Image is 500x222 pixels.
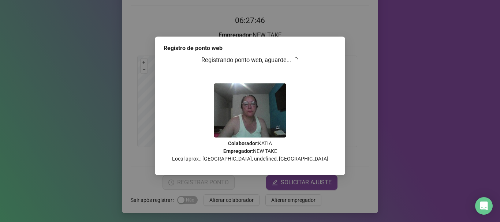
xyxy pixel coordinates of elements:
img: 9k= [214,83,286,138]
p: : KATIA : NEW TAKE Local aprox.: [GEOGRAPHIC_DATA], undefined, [GEOGRAPHIC_DATA] [164,140,336,163]
strong: Colaborador [228,140,257,146]
div: Registro de ponto web [164,44,336,53]
strong: Empregador [223,148,252,154]
h3: Registrando ponto web, aguarde... [164,56,336,65]
div: Open Intercom Messenger [475,197,493,215]
span: loading [292,56,300,64]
